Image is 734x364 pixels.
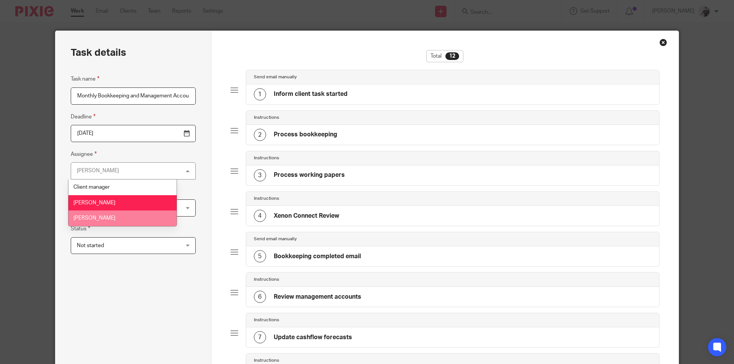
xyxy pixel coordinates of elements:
h4: Instructions [254,196,279,202]
div: 12 [445,52,459,60]
h4: Instructions [254,358,279,364]
h2: Task details [71,46,126,59]
input: Use the arrow keys to pick a date [71,125,196,142]
h4: Process bookkeeping [274,131,337,139]
div: 7 [254,331,266,343]
h4: Review management accounts [274,293,361,301]
div: 6 [254,291,266,303]
h4: Instructions [254,115,279,121]
div: 3 [254,169,266,181]
div: Total [426,50,463,62]
div: 4 [254,210,266,222]
label: Status [71,224,90,233]
span: Client manager [73,184,110,190]
label: Assignee [71,150,97,159]
h4: Instructions [254,155,279,161]
div: [PERSON_NAME] [77,168,119,173]
label: Task name [71,74,99,83]
div: 1 [254,88,266,100]
h4: Instructions [254,317,279,323]
span: [PERSON_NAME] [73,215,115,221]
span: Not started [77,243,104,248]
label: Deadline [71,112,96,121]
h4: Instructions [254,277,279,283]
div: 2 [254,129,266,141]
h4: Update cashflow forecasts [274,333,352,341]
h4: Process working papers [274,171,345,179]
span: [PERSON_NAME] [73,200,115,205]
input: Task name [71,87,196,105]
div: 5 [254,250,266,262]
h4: Send email manually [254,236,297,242]
h4: Bookkeeping completed email [274,252,361,260]
h4: Inform client task started [274,90,348,98]
div: Close this dialog window [659,39,667,46]
h4: Send email manually [254,74,297,80]
h4: Xenon Connect Review [274,212,339,220]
